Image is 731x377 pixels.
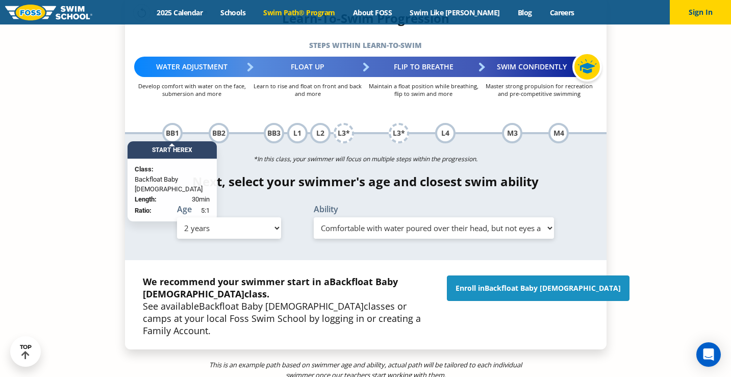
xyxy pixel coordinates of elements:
[125,174,607,189] h4: Next, select your swimmer's age and closest swim ability
[250,57,366,77] div: Float Up
[541,8,583,17] a: Careers
[344,8,401,17] a: About FOSS
[696,342,721,367] div: Open Intercom Messenger
[20,344,32,360] div: TOP
[548,123,569,143] div: M4
[135,207,152,215] strong: Ratio:
[143,275,398,300] span: Backfloat Baby [DEMOGRAPHIC_DATA]
[125,11,607,26] h4: Learn-To-Swim Progression
[143,275,398,300] strong: We recommend your swimmer start in a class.
[5,5,92,20] img: FOSS Swim School Logo
[135,174,210,194] span: Backfloat Baby [DEMOGRAPHIC_DATA]
[125,38,607,53] h5: Steps within Learn-to-Swim
[125,152,607,166] p: *In this class, your swimmer will focus on multiple steps within the progression.
[134,57,250,77] div: Water Adjustment
[199,300,364,312] span: Backfloat Baby [DEMOGRAPHIC_DATA]
[264,123,284,143] div: BB3
[509,8,541,17] a: Blog
[134,82,250,97] p: Develop comfort with water on the face, submersion and more
[192,194,210,205] span: 30min
[162,123,183,143] div: BB1
[435,123,456,143] div: L4
[485,283,621,293] span: Backfloat Baby [DEMOGRAPHIC_DATA]
[148,8,212,17] a: 2025 Calendar
[447,275,629,301] a: Enroll inBackfloat Baby [DEMOGRAPHIC_DATA]
[401,8,509,17] a: Swim Like [PERSON_NAME]
[287,123,308,143] div: L1
[143,275,437,337] p: See available classes or camps at your local Foss Swim School by logging in or creating a Family ...
[250,82,366,97] p: Learn to rise and float on front and back and more
[482,57,597,77] div: Swim Confidently
[310,123,331,143] div: L2
[502,123,522,143] div: M3
[188,147,192,154] span: X
[314,205,554,213] label: Ability
[212,8,255,17] a: Schools
[482,82,597,97] p: Master strong propulsion for recreation and pre-competitive swimming
[128,142,217,159] div: Start Here
[255,8,344,17] a: Swim Path® Program
[209,123,229,143] div: BB2
[366,57,482,77] div: Flip to Breathe
[177,205,281,213] label: Age
[135,166,154,173] strong: Class:
[135,195,157,203] strong: Length:
[366,82,482,97] p: Maintain a float position while breathing, flip to swim and more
